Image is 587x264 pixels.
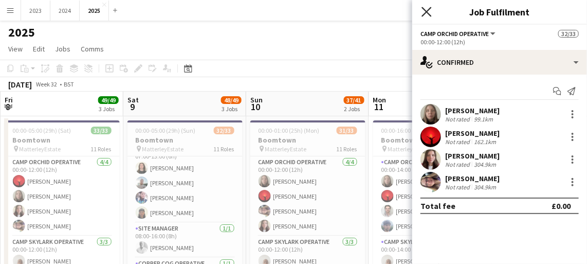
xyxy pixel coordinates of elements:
[388,145,430,153] span: MatterleyEstate
[29,42,49,56] a: Edit
[445,174,500,183] div: [PERSON_NAME]
[337,145,357,153] span: 11 Roles
[445,129,500,138] div: [PERSON_NAME]
[373,135,488,145] h3: Boomtown
[214,145,234,153] span: 11 Roles
[412,5,587,19] h3: Job Fulfilment
[127,95,139,104] span: Sat
[91,127,112,134] span: 33/33
[445,115,472,123] div: Not rated
[5,95,13,104] span: Fri
[221,96,242,104] span: 48/49
[127,223,243,258] app-card-role: Site Manager1/108:00-16:00 (8h)[PERSON_NAME]
[250,95,263,104] span: Sun
[445,161,472,168] div: Not rated
[472,115,495,123] div: 99.1km
[127,143,243,223] app-card-role: Camp Skylark Operative4/407:00-13:00 (6h)[PERSON_NAME][PERSON_NAME][PERSON_NAME][PERSON_NAME]
[337,127,357,134] span: 31/33
[33,44,45,54] span: Edit
[8,44,23,54] span: View
[64,80,74,88] div: BST
[80,1,109,21] button: 2025
[222,105,241,113] div: 3 Jobs
[445,183,472,191] div: Not rated
[259,127,320,134] span: 00:00-01:00 (25h) (Mon)
[472,138,498,146] div: 162.1km
[344,96,364,104] span: 37/41
[250,156,365,236] app-card-role: Camp Orchid Operative4/400:00-12:00 (12h)[PERSON_NAME][PERSON_NAME][PERSON_NAME][PERSON_NAME]
[5,135,120,145] h3: Boomtown
[552,201,571,211] div: £0.00
[142,145,184,153] span: MatterleyEstate
[558,30,579,38] span: 32/33
[13,127,71,134] span: 00:00-05:00 (29h) (Sat)
[373,156,488,236] app-card-role: Camp Orchid Operative4/400:00-14:00 (14h)[PERSON_NAME][PERSON_NAME][PERSON_NAME][PERSON_NAME]` Price
[55,44,70,54] span: Jobs
[445,151,500,161] div: [PERSON_NAME]
[4,42,27,56] a: View
[98,96,119,104] span: 49/49
[3,101,13,113] span: 8
[99,105,118,113] div: 3 Jobs
[34,80,60,88] span: Week 32
[420,30,497,38] button: Camp Orchid Operative
[136,127,196,134] span: 00:00-05:00 (29h) (Sun)
[250,135,365,145] h3: Boomtown
[8,79,32,90] div: [DATE]
[472,161,498,168] div: 304.9km
[126,101,139,113] span: 9
[214,127,234,134] span: 32/33
[412,50,587,75] div: Confirmed
[445,106,500,115] div: [PERSON_NAME]
[8,25,35,40] h1: 2025
[5,156,120,236] app-card-role: Camp Orchid Operative4/400:00-12:00 (12h)[PERSON_NAME][PERSON_NAME][PERSON_NAME][PERSON_NAME]
[445,138,472,146] div: Not rated
[50,1,80,21] button: 2024
[265,145,307,153] span: MatterleyEstate
[420,38,579,46] div: 00:00-12:00 (12h)
[249,101,263,113] span: 10
[372,101,387,113] span: 11
[20,145,61,153] span: MatterleyEstate
[21,1,50,21] button: 2023
[472,183,498,191] div: 304.9km
[77,42,108,56] a: Comms
[81,44,104,54] span: Comms
[51,42,75,56] a: Jobs
[91,145,112,153] span: 11 Roles
[420,201,455,211] div: Total fee
[420,30,489,38] span: Camp Orchid Operative
[373,95,387,104] span: Mon
[381,127,426,134] span: 00:00-16:00 (16h)
[127,135,243,145] h3: Boomtown
[344,105,364,113] div: 2 Jobs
